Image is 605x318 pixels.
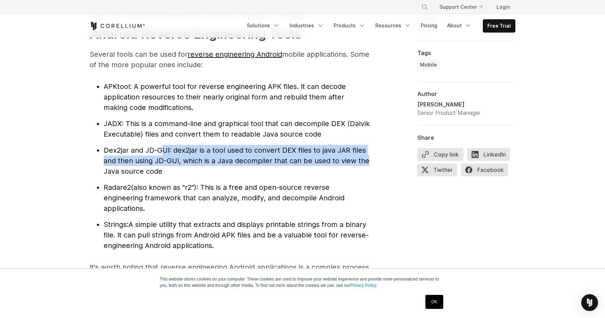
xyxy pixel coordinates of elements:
[90,26,301,42] strong: Android Reverse Engineering Tools
[417,109,480,117] div: Senior Product Manager
[371,19,415,32] a: Resources
[417,59,440,70] a: Mobile
[420,61,437,68] span: Mobile
[90,22,145,30] a: Corellium Home
[90,49,370,70] p: Several tools can be used for mobile applications. Some of the more popular ones include:
[104,119,370,138] span: : This is a command-line and graphical tool that can decompile DEX (Dalvik Executable) files and ...
[188,50,282,58] a: reverse engineering Android
[425,295,443,309] a: OK
[467,148,510,161] span: LinkedIn
[467,148,514,164] a: LinkedIn
[243,19,284,32] a: Solutions
[443,19,476,32] a: About
[104,82,346,112] span: : A powerful tool for reverse engineering APK files. It can decode application resources to their...
[417,49,515,56] div: Tags
[434,1,488,13] a: Support Center
[417,134,515,141] div: Share
[104,220,369,250] span: A simple utility that extracts and displays printable strings from a binary file. It can pull str...
[329,19,370,32] a: Products
[104,119,122,128] span: JADX
[104,183,131,192] span: Radare2
[104,146,369,175] span: : dex2jar is a tool used to convert DEX files to java JAR files and then using JD-GUI, which is a...
[581,294,598,311] div: Open Intercom Messenger
[417,100,480,109] div: [PERSON_NAME]
[483,20,515,32] a: Free Trial
[491,1,515,13] a: Login
[413,1,515,13] div: Navigation Menu
[417,19,441,32] a: Pricing
[104,220,128,229] span: Strings:
[417,164,457,176] span: Twitter
[417,90,515,97] div: Author
[104,183,345,213] span: (also known as "r2"): This is a free and open-source reverse engineering framework that can analy...
[104,146,169,154] span: Dex2jar and JD-GUI
[461,164,512,179] a: Facebook
[350,283,377,288] a: Privacy Policy.
[160,276,445,289] p: This website stores cookies on your computer. These cookies are used to improve your website expe...
[285,19,328,32] a: Industries
[418,1,431,13] button: Search
[104,82,130,91] span: APKtool
[461,164,508,176] span: Facebook
[243,19,515,33] div: Navigation Menu
[417,164,461,179] a: Twitter
[90,262,370,304] p: It's worth noting that reverse engineering Android applications is a complex process that require...
[417,148,463,161] button: Copy link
